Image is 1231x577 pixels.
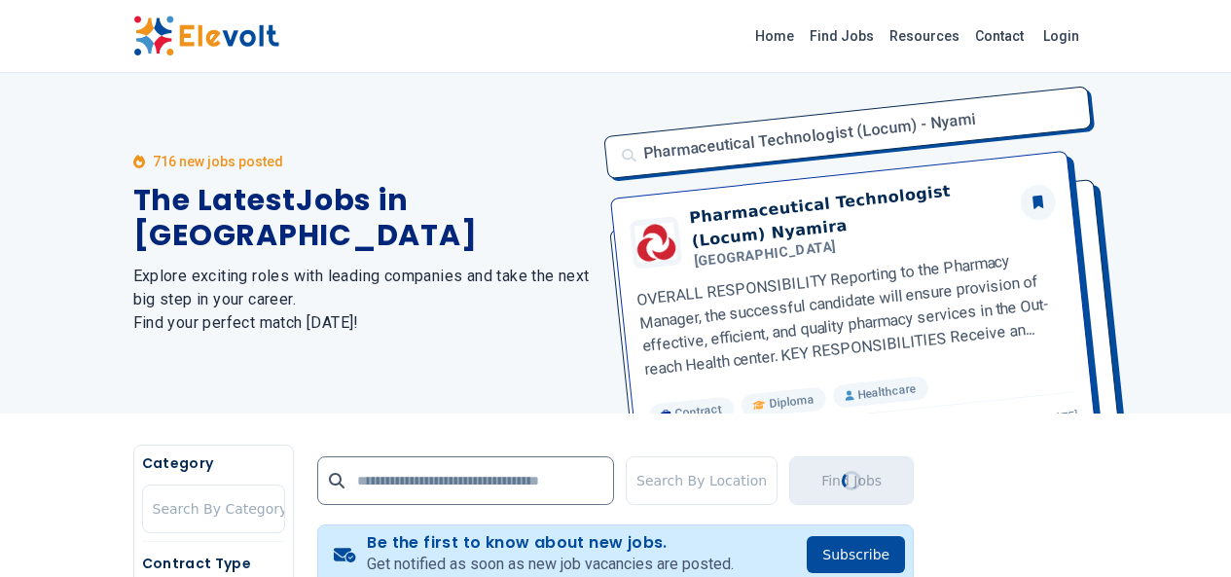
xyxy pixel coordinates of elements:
[133,183,593,253] h1: The Latest Jobs in [GEOGRAPHIC_DATA]
[367,553,734,576] p: Get notified as soon as new job vacancies are posted.
[142,554,285,573] h5: Contract Type
[802,20,882,52] a: Find Jobs
[367,533,734,553] h4: Be the first to know about new jobs.
[153,152,283,171] p: 716 new jobs posted
[133,16,279,56] img: Elevolt
[133,265,593,335] h2: Explore exciting roles with leading companies and take the next big step in your career. Find you...
[839,468,865,494] div: Loading...
[882,20,967,52] a: Resources
[789,456,914,505] button: Find JobsLoading...
[747,20,802,52] a: Home
[807,536,905,573] button: Subscribe
[142,453,285,473] h5: Category
[1032,17,1091,55] a: Login
[967,20,1032,52] a: Contact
